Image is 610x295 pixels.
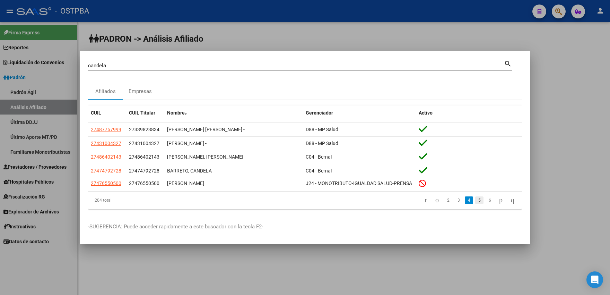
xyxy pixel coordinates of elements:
li: page 2 [443,194,453,206]
div: [PERSON_NAME], [PERSON_NAME] - [167,153,300,161]
a: 6 [486,196,494,204]
span: D88 - MP Salud [306,141,338,146]
span: J24 - MONOTRIBUTO-IGUALDAD SALUD-PRENSA [306,180,412,186]
span: C04 - Bernal [306,154,332,160]
span: 27476550500 [91,180,121,186]
div: 204 total [88,192,174,209]
a: go to last page [508,196,517,204]
span: CUIL [91,110,101,116]
p: -SUGERENCIA: Puede acceder rapidamente a este buscador con la tecla F2- [88,223,522,231]
div: [PERSON_NAME] - [167,140,300,147]
a: 2 [444,196,452,204]
span: 27486402143 [129,154,159,160]
a: 4 [465,196,473,204]
span: Activo [419,110,433,116]
a: go to previous page [432,196,442,204]
div: [PERSON_NAME] [PERSON_NAME] - [167,126,300,134]
span: C04 - Bernal [306,168,332,174]
a: 3 [454,196,463,204]
a: go to next page [496,196,506,204]
span: 27431004327 [91,141,121,146]
mat-icon: search [504,59,512,67]
a: 5 [475,196,483,204]
span: 27339823834 [129,127,159,132]
div: [PERSON_NAME] [167,179,300,187]
span: CUIL Titular [129,110,155,116]
datatable-header-cell: CUIL Titular [126,106,164,120]
datatable-header-cell: Nombre [164,106,303,120]
div: Afiliados [95,87,116,95]
li: page 3 [453,194,464,206]
span: Gerenciador [306,110,333,116]
span: Nombre [167,110,185,116]
a: go to first page [421,196,430,204]
datatable-header-cell: Gerenciador [303,106,416,120]
div: Open Intercom Messenger [586,271,603,288]
span: 27486402143 [91,154,121,160]
div: Empresas [129,87,152,95]
li: page 5 [474,194,485,206]
span: 27474792728 [129,168,159,174]
li: page 6 [485,194,495,206]
span: 27431004327 [129,141,159,146]
span: D88 - MP Salud [306,127,338,132]
datatable-header-cell: Activo [416,106,522,120]
span: 27487757999 [91,127,121,132]
span: 27476550500 [129,180,159,186]
div: BARRETO, CANDELA - [167,167,300,175]
li: page 4 [464,194,474,206]
datatable-header-cell: CUIL [88,106,126,120]
span: 27474792728 [91,168,121,174]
